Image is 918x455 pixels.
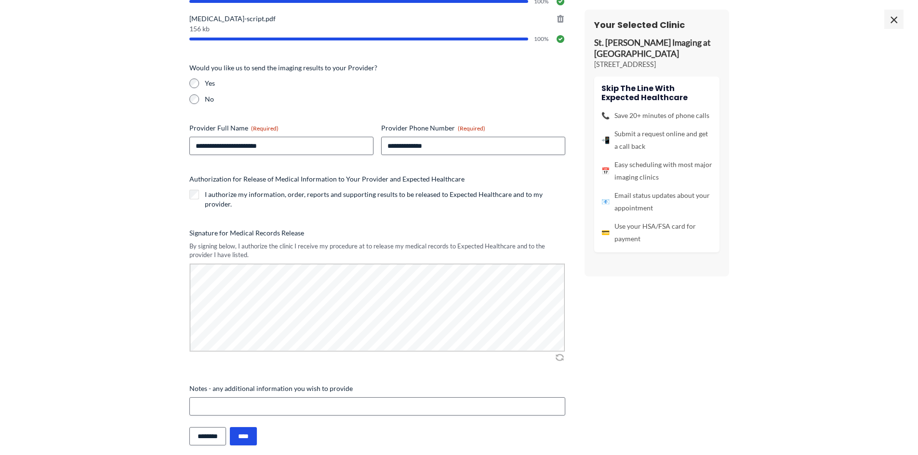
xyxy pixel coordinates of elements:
legend: Would you like us to send the imaging results to your Provider? [189,63,377,73]
label: No [205,94,565,104]
img: Clear Signature [554,352,565,362]
li: Easy scheduling with most major imaging clinics [601,158,712,183]
label: Notes - any additional information you wish to provide [189,384,565,393]
li: Submit a request online and get a call back [601,128,712,153]
label: Signature for Medical Records Release [189,228,565,238]
span: 📧 [601,195,610,208]
label: Provider Full Name [189,123,373,133]
p: St. [PERSON_NAME] Imaging at [GEOGRAPHIC_DATA] [594,38,719,60]
span: 📅 [601,165,610,177]
legend: Authorization for Release of Medical Information to Your Provider and Expected Healthcare [189,174,465,184]
li: Email status updates about your appointment [601,189,712,214]
p: [STREET_ADDRESS] [594,60,719,69]
h3: Your Selected Clinic [594,19,719,30]
span: × [884,10,904,29]
div: By signing below, I authorize the clinic I receive my procedure at to release my medical records ... [189,242,565,260]
li: Save 20+ minutes of phone calls [601,109,712,122]
span: 💳 [601,226,610,239]
span: (Required) [458,125,485,132]
label: Yes [205,78,565,88]
span: 156 kb [189,26,565,32]
span: (Required) [251,125,279,132]
span: 📞 [601,109,610,122]
label: Provider Phone Number [381,123,565,133]
span: [MEDICAL_DATA]-script.pdf [189,14,565,24]
span: 📲 [601,134,610,146]
li: Use your HSA/FSA card for payment [601,220,712,245]
span: 100% [534,36,550,42]
h4: Skip the line with Expected Healthcare [601,84,712,102]
label: I authorize my information, order, reports and supporting results to be released to Expected Heal... [205,190,565,209]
